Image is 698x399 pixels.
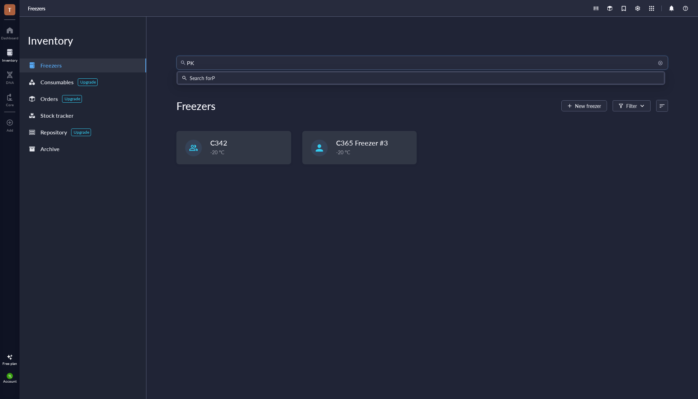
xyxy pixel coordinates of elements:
div: Dashboard [1,36,18,40]
a: RepositoryUpgrade [20,125,146,139]
div: Add [7,128,13,132]
div: Filter [626,102,637,110]
div: -20 °C [210,148,287,156]
a: Freezers [28,5,47,11]
div: Search for P [190,74,215,82]
a: DNA [6,69,14,85]
a: Inventory [2,47,17,62]
span: C342 [210,138,227,148]
div: DNA [6,80,14,85]
div: Repository [40,127,67,137]
div: Inventory [2,58,17,62]
div: Inventory [20,33,146,47]
div: Upgrade [80,79,96,85]
a: ConsumablesUpgrade [20,75,146,89]
div: Orders [40,94,58,104]
a: Archive [20,142,146,156]
div: Account [3,379,17,383]
div: -20 °C [336,148,412,156]
span: T [8,5,12,14]
button: New freezer [561,100,607,111]
a: OrdersUpgrade [20,92,146,106]
div: Freezers [40,61,62,70]
div: Upgrade [65,96,80,102]
a: Core [6,92,14,107]
span: TL [8,374,12,378]
a: Dashboard [1,25,18,40]
div: Core [6,103,14,107]
div: Upgrade [74,130,89,135]
span: New freezer [575,103,601,109]
a: Freezers [20,58,146,72]
a: Stock tracker [20,109,146,123]
div: Consumables [40,77,74,87]
div: Freezers [176,99,215,113]
div: Archive [40,144,60,154]
div: Stock tracker [40,111,74,120]
span: C365 Freezer #3 [336,138,388,148]
div: Free plan [2,361,17,366]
